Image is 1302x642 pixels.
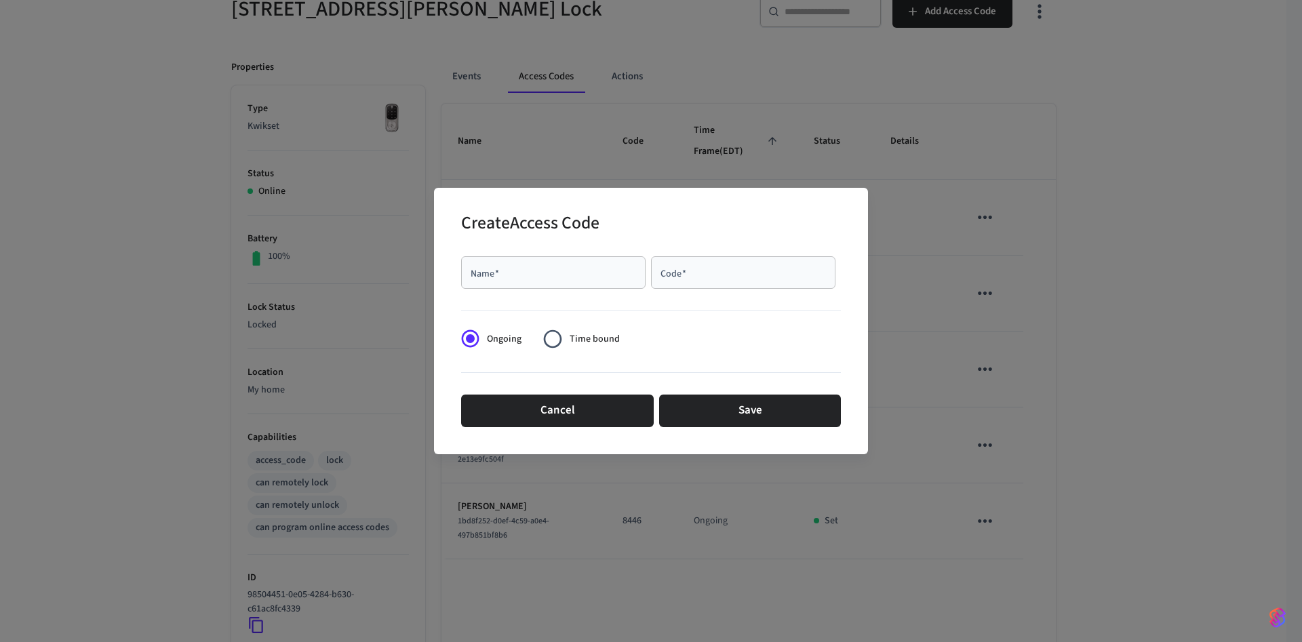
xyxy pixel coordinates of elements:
[487,332,521,346] span: Ongoing
[659,395,841,427] button: Save
[570,332,620,346] span: Time bound
[461,204,599,245] h2: Create Access Code
[461,395,654,427] button: Cancel
[1269,607,1286,628] img: SeamLogoGradient.69752ec5.svg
